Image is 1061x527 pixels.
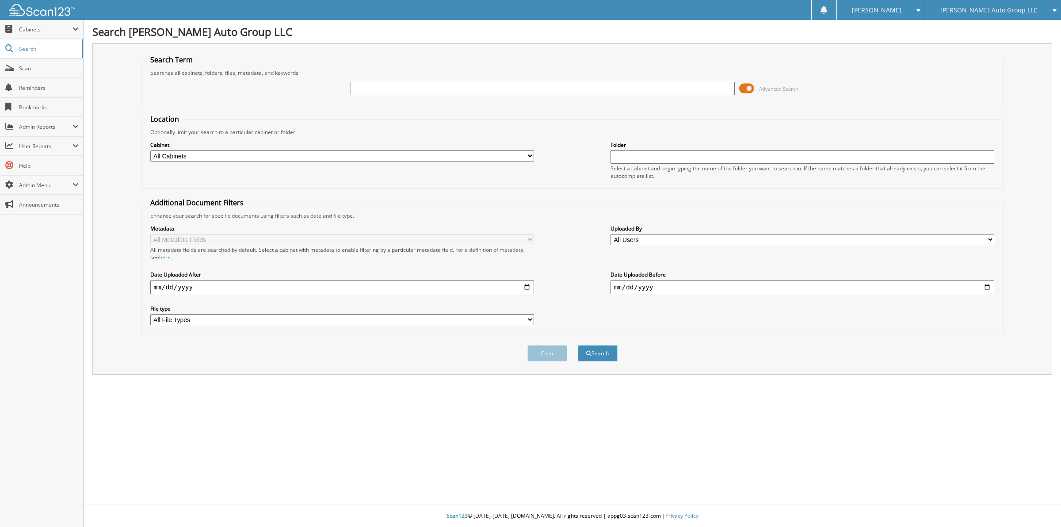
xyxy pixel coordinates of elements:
[19,45,77,53] span: Search
[150,141,534,149] label: Cabinet
[940,8,1038,13] span: [PERSON_NAME] Auto Group LLC
[159,254,171,261] a: here
[9,4,75,16] img: scan123-logo-white.svg
[150,271,534,278] label: Date Uploaded After
[146,69,999,77] div: Searches all cabinets, folders, files, metadata, and keywords
[19,181,73,189] span: Admin Menu
[19,65,79,72] span: Scan
[527,345,567,362] button: Clear
[19,104,79,111] span: Bookmarks
[19,201,79,208] span: Announcements
[611,271,994,278] label: Date Uploaded Before
[665,512,698,519] a: Privacy Policy
[611,280,994,294] input: end
[852,8,901,13] span: [PERSON_NAME]
[146,198,248,208] legend: Additional Document Filters
[578,345,618,362] button: Search
[150,225,534,232] label: Metadata
[146,128,999,136] div: Optionally limit your search to a particular cabinet or folder
[92,24,1052,39] h1: Search [PERSON_NAME] Auto Group LLC
[19,142,73,150] span: User Reports
[146,114,183,124] legend: Location
[150,246,534,261] div: All metadata fields are searched by default. Select a cabinet with metadata to enable filtering b...
[611,165,994,180] div: Select a cabinet and begin typing the name of the folder you want to search in. If the name match...
[146,55,197,65] legend: Search Term
[146,212,999,219] div: Enhance your search for specific documents using filters such as date and file type.
[150,305,534,312] label: File type
[611,225,994,232] label: Uploaded By
[84,505,1061,527] div: © [DATE]-[DATE] [DOMAIN_NAME]. All rights reserved | appg03-scan123-com |
[759,85,798,92] span: Advanced Search
[150,280,534,294] input: start
[19,84,79,92] span: Reminders
[447,512,468,519] span: Scan123
[19,26,73,33] span: Cabinets
[19,123,73,131] span: Admin Reports
[1017,485,1061,527] iframe: Chat Widget
[19,162,79,169] span: Help
[611,141,994,149] label: Folder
